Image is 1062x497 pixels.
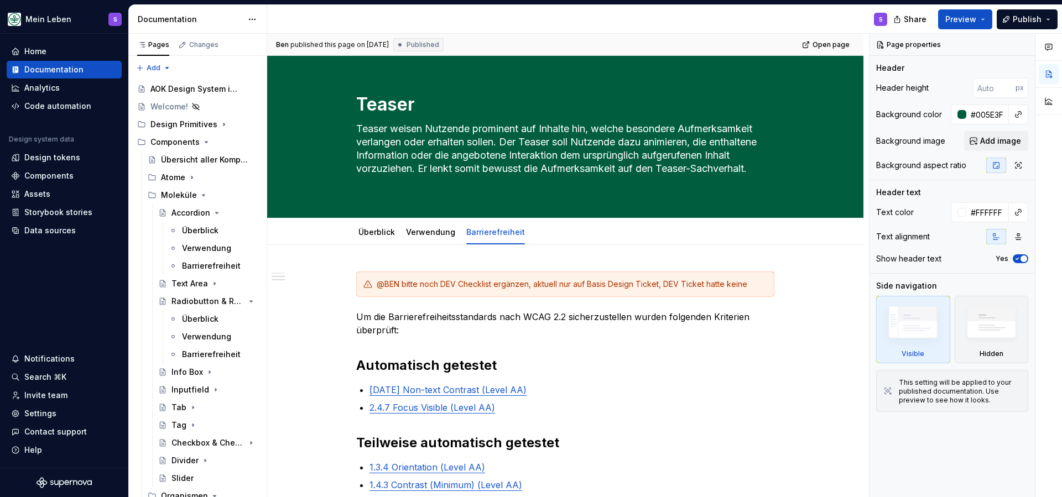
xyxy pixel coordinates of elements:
[171,296,244,307] div: Radiobutton & Radiobutton Group
[24,444,42,456] div: Help
[899,378,1021,405] div: This setting will be applied to your published documentation. Use preview to see how it looks.
[37,477,92,488] svg: Supernova Logo
[876,135,945,147] div: Background image
[154,469,262,487] a: Slider
[24,353,75,364] div: Notifications
[996,254,1008,263] label: Yes
[358,227,395,237] a: Überblick
[904,14,926,25] span: Share
[7,149,122,166] a: Design tokens
[189,40,218,49] div: Changes
[7,423,122,441] button: Contact support
[24,372,66,383] div: Search ⌘K
[133,98,262,116] a: Welcome!
[973,78,1016,98] input: Auto
[171,455,199,466] div: Divider
[369,384,527,395] a: [DATE] Non-text Contrast (Level AA)
[182,349,241,360] div: Barrierefreiheit
[150,83,242,95] div: AOK Design System in Arbeit
[7,405,122,422] a: Settings
[966,202,1009,222] input: Auto
[164,239,262,257] a: Verwendung
[154,452,262,469] a: Divider
[462,220,529,243] div: Barrierefreiheit
[7,97,122,115] a: Code automation
[24,101,91,112] div: Code automation
[171,402,186,413] div: Tab
[150,137,200,148] div: Components
[356,310,774,337] p: Um die Barrierefreiheitsstandards nach WCAG 2.2 sicherzustellen wurden folgenden Kriterien überpr...
[182,243,231,254] div: Verwendung
[171,420,186,431] div: Tag
[171,473,194,484] div: Slider
[143,151,262,169] a: Übersicht aller Komponenten
[876,109,942,120] div: Background color
[799,37,855,53] a: Open page
[133,80,262,98] a: AOK Design System in Arbeit
[276,40,289,49] span: Ben
[1016,83,1024,92] p: px
[876,82,929,93] div: Header height
[354,220,399,243] div: Überblick
[964,131,1028,151] button: Add image
[161,190,197,201] div: Moleküle
[143,186,262,204] div: Moleküle
[154,204,262,222] a: Accordion
[24,152,80,163] div: Design tokens
[955,296,1029,363] div: Hidden
[876,62,904,74] div: Header
[354,91,772,118] textarea: Teaser
[980,135,1021,147] span: Add image
[7,203,122,221] a: Storybook stories
[154,381,262,399] a: Inputfield
[402,220,460,243] div: Verwendung
[876,280,937,291] div: Side navigation
[7,222,122,239] a: Data sources
[150,101,188,112] div: Welcome!
[876,253,941,264] div: Show header text
[24,426,87,437] div: Contact support
[888,9,934,29] button: Share
[24,82,60,93] div: Analytics
[7,441,122,459] button: Help
[945,14,976,25] span: Preview
[154,416,262,434] a: Tag
[150,119,217,130] div: Design Primitives
[154,275,262,292] a: Text Area
[406,227,455,237] a: Verwendung
[7,368,122,386] button: Search ⌘K
[161,154,252,165] div: Übersicht aller Komponenten
[182,260,241,271] div: Barrierefreiheit
[133,133,262,151] div: Components
[876,231,930,242] div: Text alignment
[24,64,84,75] div: Documentation
[164,257,262,275] a: Barrierefreiheit
[2,7,126,31] button: Mein LebenS
[154,292,262,310] a: Radiobutton & Radiobutton Group
[369,402,495,413] a: 2.4.7 Focus Visible (Level AA)
[466,227,525,237] a: Barrierefreiheit
[133,116,262,133] div: Design Primitives
[154,434,262,452] a: Checkbox & Checkbox Group
[369,479,522,490] a: 1.4.3 Contrast (Minimum) (Level AA)
[133,60,174,76] button: Add
[902,349,924,358] div: Visible
[7,61,122,79] a: Documentation
[164,310,262,328] a: Überblick
[24,390,67,401] div: Invite team
[876,296,950,363] div: Visible
[138,14,242,25] div: Documentation
[876,187,921,198] div: Header text
[377,279,767,290] div: @BEN bitte noch DEV Checklist ergänzen, aktuell nur auf Basis Design Ticket, DEV Ticket hatte keine
[356,357,497,373] strong: Automatisch getestet
[7,386,122,404] a: Invite team
[24,170,74,181] div: Components
[980,349,1003,358] div: Hidden
[137,40,169,49] div: Pages
[147,64,160,72] span: Add
[966,104,1009,124] input: Auto
[182,313,218,325] div: Überblick
[876,160,966,171] div: Background aspect ratio
[290,40,389,49] div: published this page on [DATE]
